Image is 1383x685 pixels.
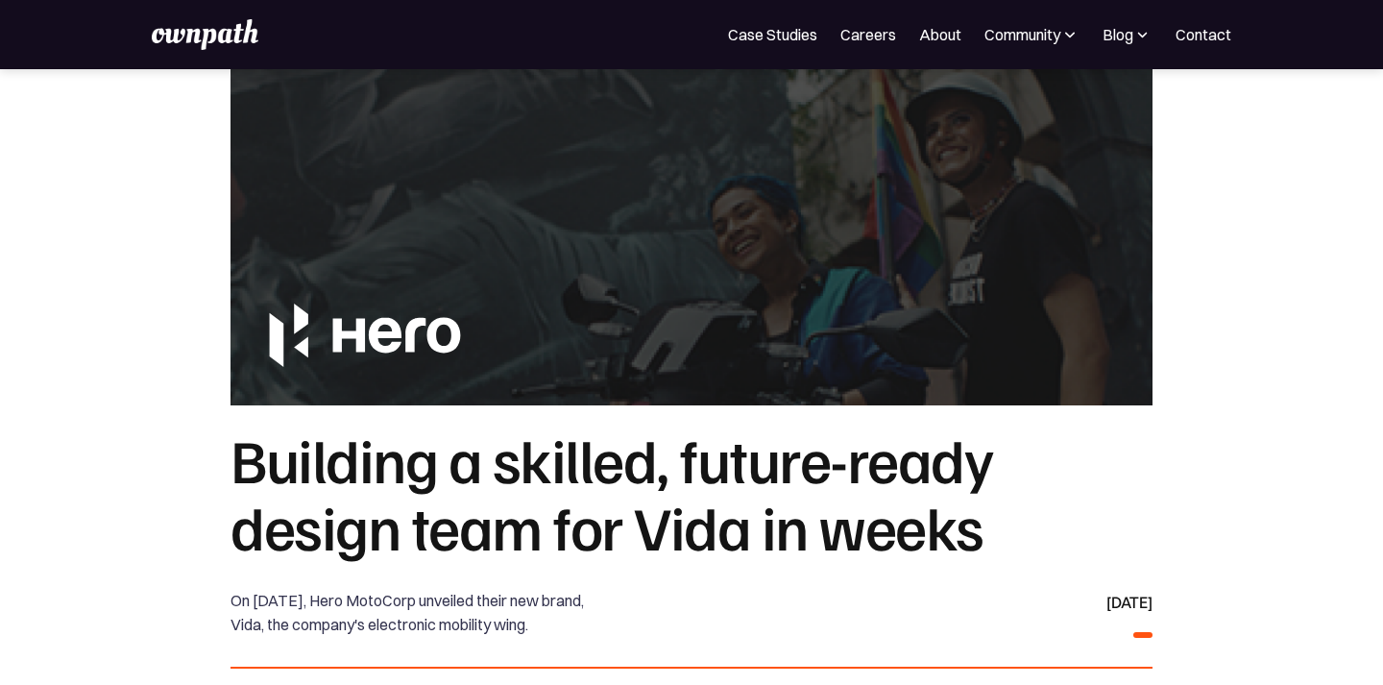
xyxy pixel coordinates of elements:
a: About [919,23,961,46]
div: [DATE] [1106,589,1152,616]
h1: Building a skilled, future-ready design team for Vida in weeks [230,425,1152,560]
a: Contact [1176,23,1231,46]
div: Community [984,23,1080,46]
div: On [DATE], Hero MotoCorp unveiled their new brand, Vida, the company's electronic mobility wing. [230,589,594,638]
div: Community [984,23,1060,46]
a: Careers [840,23,896,46]
a: Case Studies [728,23,817,46]
div: Blog [1103,23,1152,46]
div: Blog [1103,23,1133,46]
